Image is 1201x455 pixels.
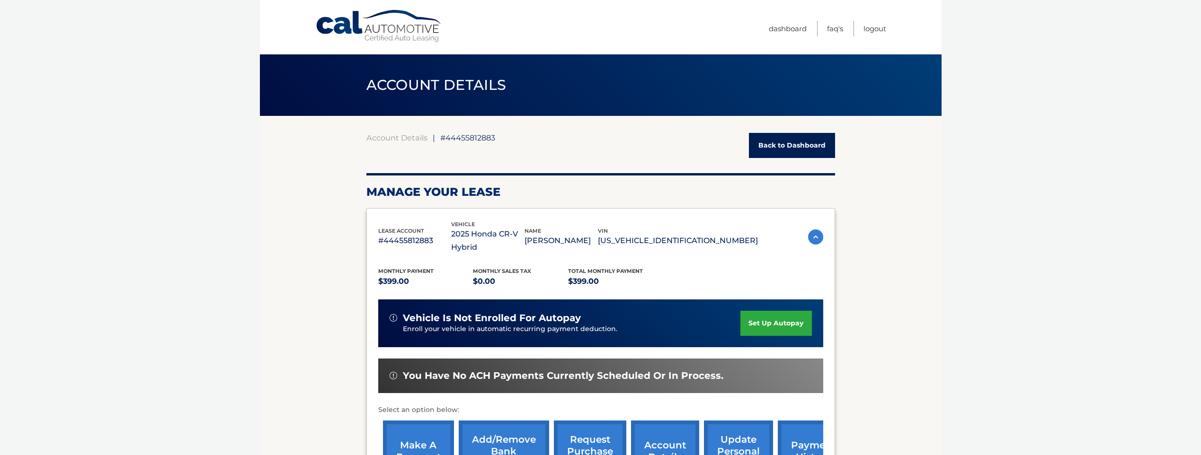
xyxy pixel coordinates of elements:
span: name [525,227,541,234]
img: alert-white.svg [390,314,397,322]
span: Total Monthly Payment [568,268,643,274]
p: #44455812883 [378,234,452,247]
a: Back to Dashboard [749,133,835,158]
span: vin [598,227,608,234]
span: | [433,133,435,142]
p: 2025 Honda CR-V Hybrid [451,227,525,254]
p: $399.00 [568,275,663,288]
p: Select an option below: [378,404,823,416]
span: Monthly Payment [378,268,434,274]
a: set up autopay [740,311,811,336]
a: Dashboard [769,21,807,36]
span: lease account [378,227,424,234]
p: [US_VEHICLE_IDENTIFICATION_NUMBER] [598,234,758,247]
p: $0.00 [473,275,568,288]
span: vehicle is not enrolled for autopay [403,312,581,324]
a: Account Details [366,133,427,142]
span: You have no ACH payments currently scheduled or in process. [403,370,723,382]
img: alert-white.svg [390,372,397,379]
a: Logout [863,21,886,36]
h2: Manage Your Lease [366,185,835,199]
a: Cal Automotive [315,9,443,43]
span: Monthly sales Tax [473,268,531,274]
span: ACCOUNT DETAILS [366,76,507,94]
p: [PERSON_NAME] [525,234,598,247]
span: vehicle [451,221,475,227]
img: accordion-active.svg [808,229,823,245]
p: Enroll your vehicle in automatic recurring payment deduction. [403,324,741,334]
span: #44455812883 [440,133,495,142]
a: FAQ's [827,21,843,36]
p: $399.00 [378,275,473,288]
